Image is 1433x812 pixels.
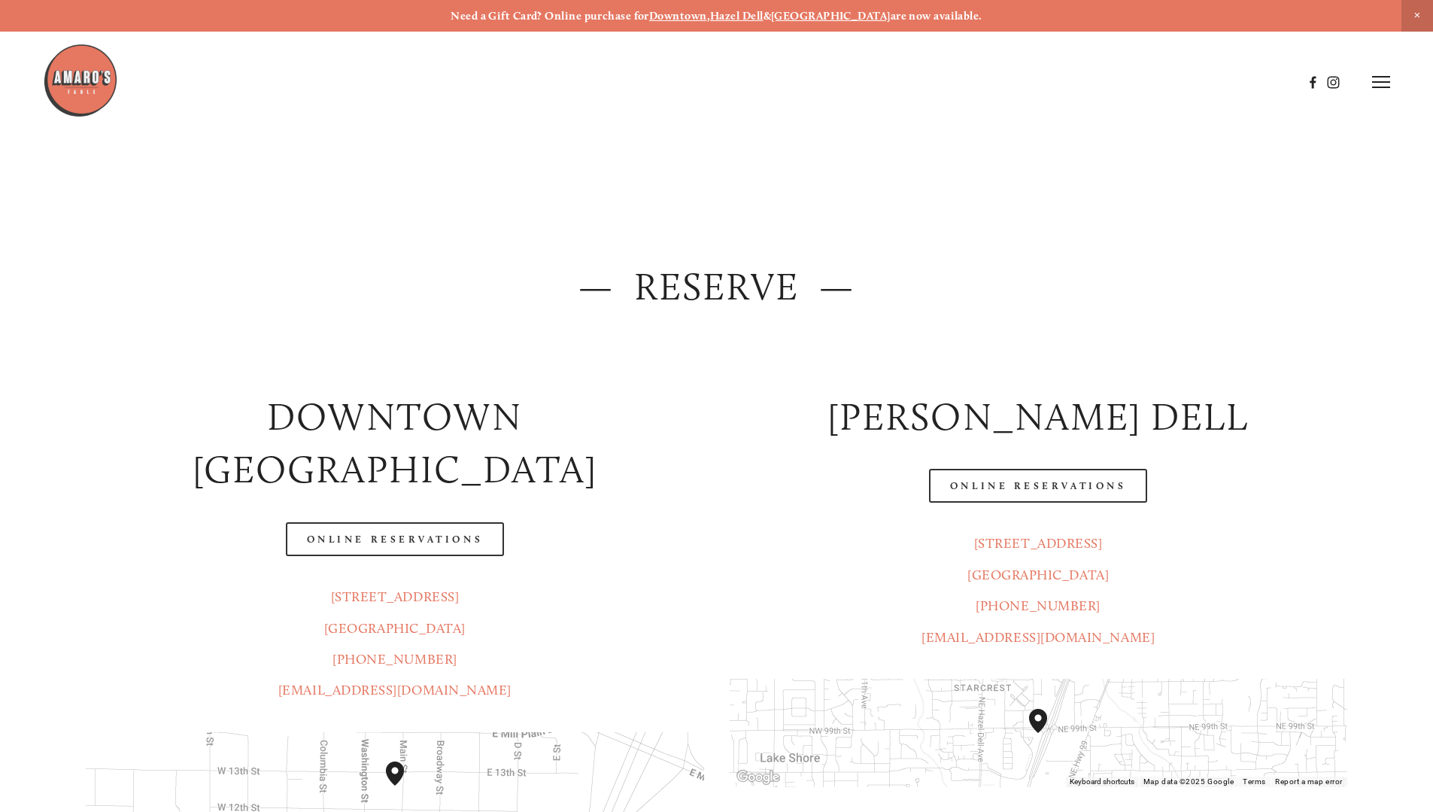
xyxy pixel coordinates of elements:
[324,620,466,637] a: [GEOGRAPHIC_DATA]
[976,598,1101,614] a: [PHONE_NUMBER]
[1275,777,1343,786] a: Report a map error
[86,260,1346,314] h2: — Reserve —
[974,535,1103,552] a: [STREET_ADDRESS]
[929,469,1147,503] a: Online Reservations
[1243,777,1266,786] a: Terms
[1029,709,1065,757] div: Amaro's Table 816 Northeast 98th Circle Vancouver, WA, 98665, United States
[386,762,422,810] div: Amaro's Table 1220 Main Street vancouver, United States
[967,567,1109,583] a: [GEOGRAPHIC_DATA]
[733,768,783,787] a: Open this area in Google Maps (opens a new window)
[1143,777,1234,786] span: Map data ©2025 Google
[331,588,460,605] a: [STREET_ADDRESS]
[764,9,771,23] strong: &
[891,9,982,23] strong: are now available.
[1070,777,1134,787] button: Keyboard shortcuts
[771,9,891,23] a: [GEOGRAPHIC_DATA]
[733,768,783,787] img: Google
[86,391,703,497] h2: Downtown [GEOGRAPHIC_DATA]
[730,391,1347,444] h2: [PERSON_NAME] DELL
[286,522,504,556] a: Online Reservations
[649,9,707,23] a: Downtown
[278,682,512,698] a: [EMAIL_ADDRESS][DOMAIN_NAME]
[707,9,710,23] strong: ,
[921,629,1155,646] a: [EMAIL_ADDRESS][DOMAIN_NAME]
[451,9,649,23] strong: Need a Gift Card? Online purchase for
[332,651,457,668] a: [PHONE_NUMBER]
[710,9,764,23] a: Hazel Dell
[43,43,118,118] img: Amaro's Table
